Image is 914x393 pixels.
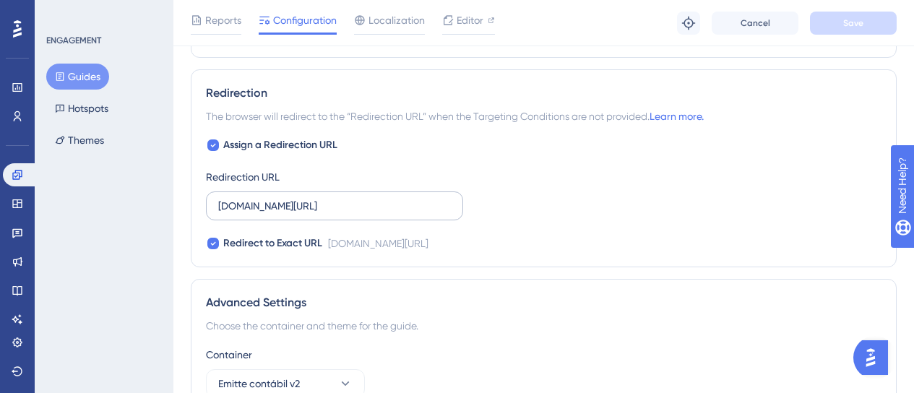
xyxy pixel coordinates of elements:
div: Advanced Settings [206,294,881,311]
div: [DOMAIN_NAME][URL] [328,235,428,252]
div: Redirection URL [206,168,280,186]
span: Cancel [741,17,770,29]
div: Redirection [206,85,881,102]
div: Choose the container and theme for the guide. [206,317,881,334]
span: Redirect to Exact URL [223,235,322,252]
div: Container [206,346,881,363]
input: https://www.example.com/ [218,198,451,214]
span: Configuration [273,12,337,29]
button: Guides [46,64,109,90]
button: Themes [46,127,113,153]
iframe: UserGuiding AI Assistant Launcher [853,336,897,379]
span: Emitte contábil v2 [218,375,300,392]
button: Save [810,12,897,35]
span: Need Help? [34,4,90,21]
button: Cancel [712,12,798,35]
span: Localization [368,12,425,29]
span: Save [843,17,863,29]
button: Hotspots [46,95,117,121]
span: The browser will redirect to the “Redirection URL” when the Targeting Conditions are not provided. [206,108,704,125]
span: Assign a Redirection URL [223,137,337,154]
span: Editor [457,12,483,29]
span: Reports [205,12,241,29]
a: Learn more. [650,111,704,122]
div: ENGAGEMENT [46,35,101,46]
